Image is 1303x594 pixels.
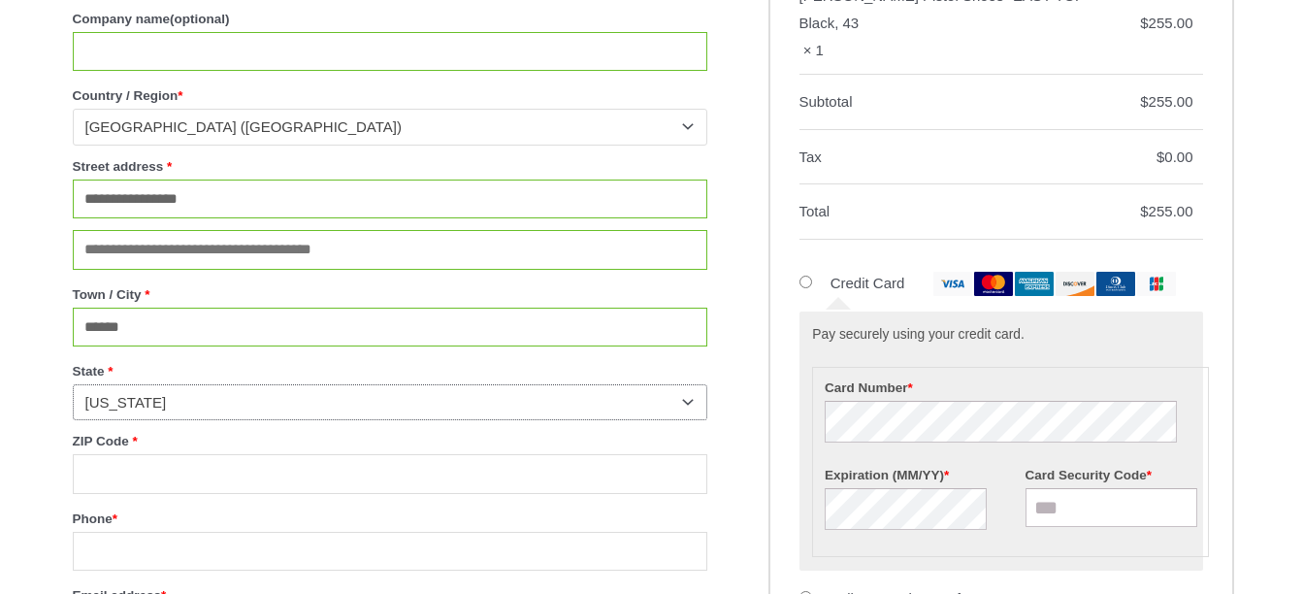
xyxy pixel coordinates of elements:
[1140,15,1192,31] bdi: 255.00
[803,37,824,64] strong: × 1
[825,462,996,488] label: Expiration (MM/YY)
[1156,148,1193,165] bdi: 0.00
[170,12,229,26] span: (optional)
[1096,272,1135,296] img: dinersclub
[799,75,1133,130] th: Subtotal
[73,6,707,32] label: Company name
[85,393,677,412] span: New Jersey
[812,367,1209,558] fieldset: Payment Info
[1140,93,1192,110] bdi: 255.00
[974,272,1013,296] img: mastercard
[1137,272,1176,296] img: jcb
[1026,462,1197,488] label: Card Security Code
[831,275,1176,291] label: Credit Card
[85,117,677,137] span: United States (US)
[812,325,1189,346] p: Pay securely using your credit card.
[799,184,1133,240] th: Total
[825,375,1197,401] label: Card Number
[1015,272,1054,296] img: amex
[73,109,707,145] span: Country / Region
[933,272,972,296] img: visa
[1140,15,1148,31] span: $
[73,384,707,420] span: State
[799,130,1133,185] th: Tax
[1140,203,1148,219] span: $
[73,153,707,180] label: Street address
[1156,148,1164,165] span: $
[1140,203,1192,219] bdi: 255.00
[73,506,707,532] label: Phone
[73,82,707,109] label: Country / Region
[1056,272,1094,296] img: discover
[73,281,707,308] label: Town / City
[1140,93,1148,110] span: $
[73,428,707,454] label: ZIP Code
[73,358,707,384] label: State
